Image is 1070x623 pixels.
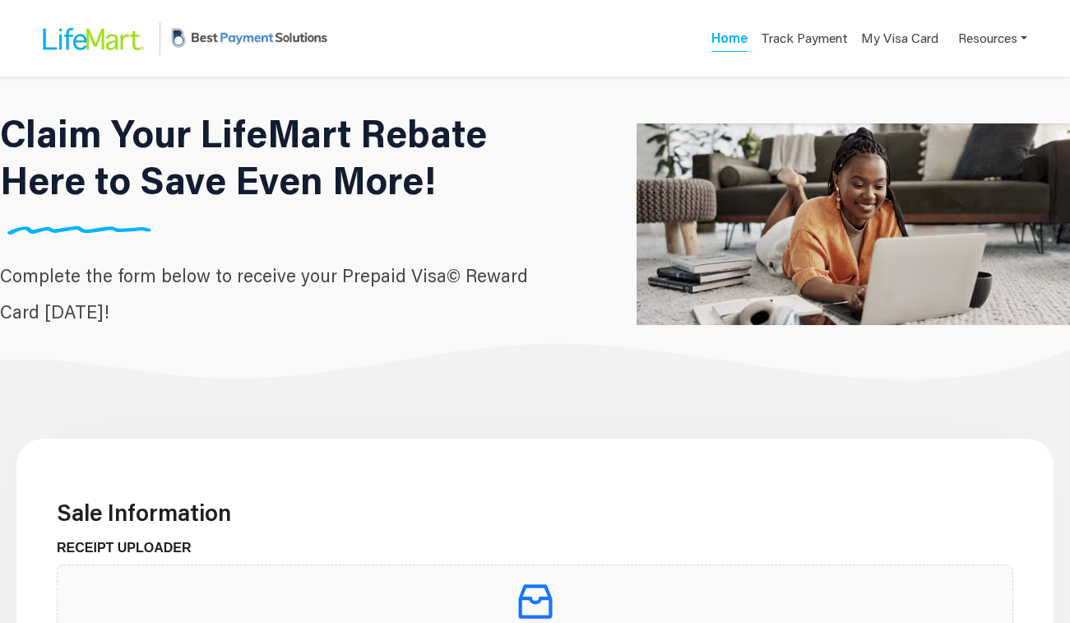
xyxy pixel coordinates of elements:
[167,11,331,66] img: BPS Logo
[30,12,153,65] img: LifeMart Logo
[711,29,748,52] a: Home
[30,11,331,66] a: LifeMart LogoBPS Logo
[637,44,1070,405] img: LifeMart Hero
[57,499,1013,527] h3: Sale Information
[761,29,848,53] a: Track Payment
[861,21,938,55] a: My Visa Card
[958,21,1027,55] a: Resources
[57,538,204,558] label: RECEIPT UPLOADER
